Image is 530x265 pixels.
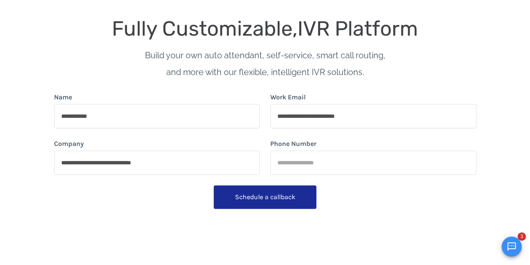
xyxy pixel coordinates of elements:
label: Company [54,139,84,149]
span: Schedule a callback [235,193,295,201]
label: Phone Number [270,139,316,149]
span: Fully Customizable, [112,16,297,41]
button: Open chat [502,236,522,257]
form: form [54,92,476,219]
span: 3 [517,232,526,241]
span: and more with our flexible, intelligent IVR solutions. [166,67,364,77]
span: Build your own auto attendant, self-service, smart call routing, [145,50,385,60]
button: Schedule a callback [214,185,316,209]
label: Work Email [270,92,306,102]
label: Name [54,92,72,102]
span: IVR Platform [297,16,418,41]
